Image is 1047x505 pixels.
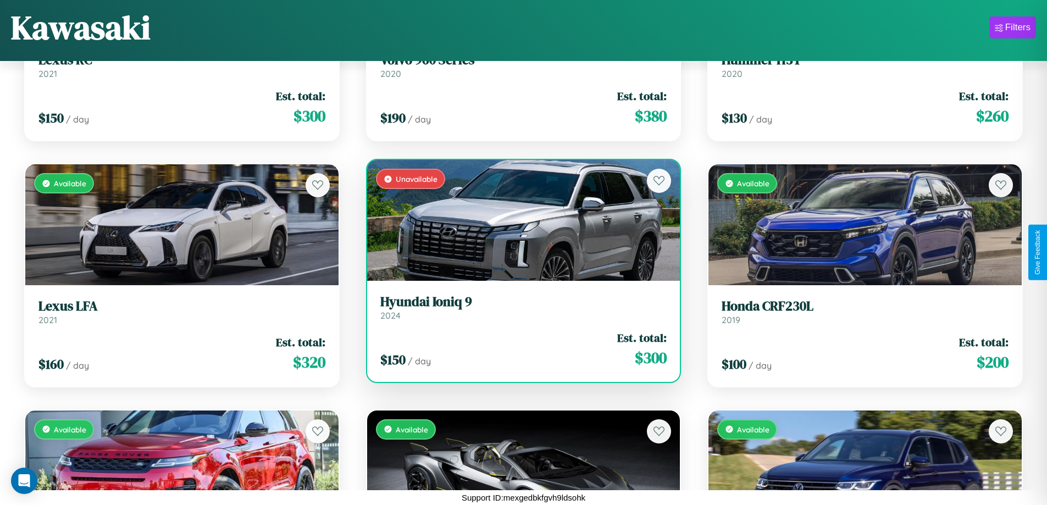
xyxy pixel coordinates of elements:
span: $ 150 [38,109,64,127]
span: 2020 [380,68,401,79]
h1: Kawasaki [11,5,151,50]
span: $ 380 [635,105,667,127]
span: $ 300 [293,105,325,127]
span: Unavailable [396,174,437,184]
span: Est. total: [617,88,667,104]
span: Est. total: [617,330,667,346]
span: Available [737,179,769,188]
span: 2020 [722,68,743,79]
div: Give Feedback [1034,230,1042,275]
span: $ 320 [293,351,325,373]
span: $ 160 [38,355,64,373]
a: Volvo 960 Series2020 [380,52,667,79]
span: 2024 [380,310,401,321]
span: Available [54,179,86,188]
span: 2019 [722,314,740,325]
h3: Lexus LFA [38,298,325,314]
span: Available [396,425,428,434]
span: / day [66,114,89,125]
span: / day [408,114,431,125]
span: / day [749,114,772,125]
a: Hummer H3T2020 [722,52,1009,79]
span: / day [66,360,89,371]
span: / day [749,360,772,371]
span: $ 260 [976,105,1009,127]
button: Filters [989,16,1036,38]
div: Filters [1005,22,1031,33]
h3: Hyundai Ioniq 9 [380,294,667,310]
a: Hyundai Ioniq 92024 [380,294,667,321]
span: $ 100 [722,355,746,373]
span: 2021 [38,68,57,79]
span: Est. total: [959,88,1009,104]
span: Available [54,425,86,434]
span: $ 300 [635,347,667,369]
a: Honda CRF230L2019 [722,298,1009,325]
span: $ 150 [380,351,406,369]
span: / day [408,356,431,367]
h3: Honda CRF230L [722,298,1009,314]
span: Est. total: [276,88,325,104]
span: $ 130 [722,109,747,127]
div: Open Intercom Messenger [11,468,37,494]
a: Lexus RC2021 [38,52,325,79]
span: $ 190 [380,109,406,127]
span: Available [737,425,769,434]
a: Lexus LFA2021 [38,298,325,325]
p: Support ID: mexgedbkfgvh9ldsohk [462,490,585,505]
span: 2021 [38,314,57,325]
span: $ 200 [977,351,1009,373]
span: Est. total: [276,334,325,350]
span: Est. total: [959,334,1009,350]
